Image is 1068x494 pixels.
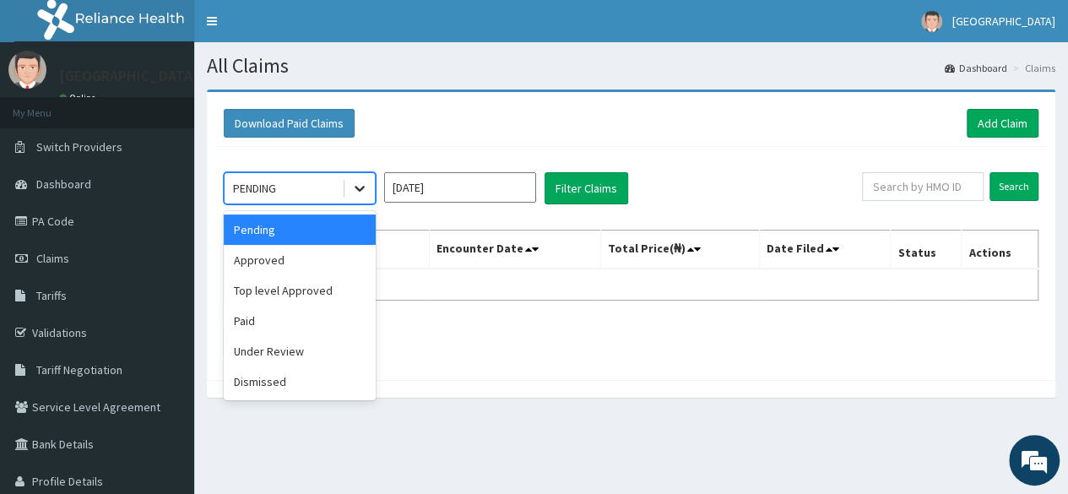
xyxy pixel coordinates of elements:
[207,55,1055,77] h1: All Claims
[8,51,46,89] img: User Image
[36,139,122,155] span: Switch Providers
[59,92,100,104] a: Online
[36,288,67,303] span: Tariffs
[384,172,536,203] input: Select Month and Year
[224,109,355,138] button: Download Paid Claims
[224,336,376,366] div: Under Review
[224,366,376,397] div: Dismissed
[862,172,984,201] input: Search by HMO ID
[36,362,122,377] span: Tariff Negotiation
[891,231,962,269] th: Status
[1009,61,1055,75] li: Claims
[224,245,376,275] div: Approved
[59,68,198,84] p: [GEOGRAPHIC_DATA]
[224,214,376,245] div: Pending
[967,109,1038,138] a: Add Claim
[962,231,1038,269] th: Actions
[759,231,891,269] th: Date Filed
[952,14,1055,29] span: [GEOGRAPHIC_DATA]
[233,180,276,197] div: PENDING
[545,172,628,204] button: Filter Claims
[921,11,942,32] img: User Image
[945,61,1007,75] a: Dashboard
[36,251,69,266] span: Claims
[36,176,91,192] span: Dashboard
[600,231,759,269] th: Total Price(₦)
[224,275,376,306] div: Top level Approved
[989,172,1038,201] input: Search
[429,231,600,269] th: Encounter Date
[224,306,376,336] div: Paid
